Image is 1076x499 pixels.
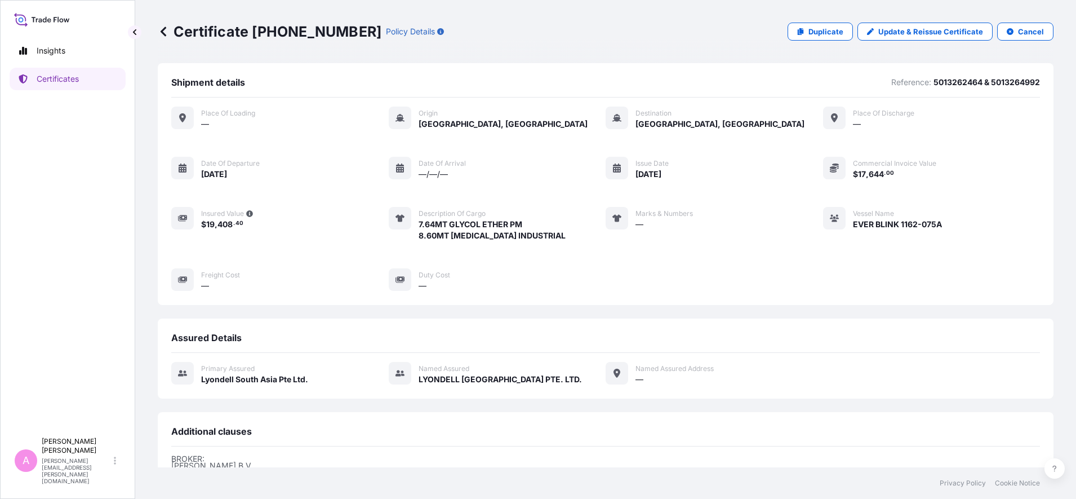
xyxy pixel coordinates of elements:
[940,479,986,488] a: Privacy Policy
[419,219,566,241] span: 7.64MT GLYCOL ETHER PM 8.60MT [MEDICAL_DATA] INDUSTRIAL
[635,169,661,180] span: [DATE]
[171,426,252,437] span: Additional clauses
[171,332,242,343] span: Assured Details
[853,118,861,130] span: —
[201,364,255,373] span: Primary assured
[419,209,486,218] span: Description of cargo
[419,374,582,385] span: LYONDELL [GEOGRAPHIC_DATA] PTE. LTD.
[419,169,448,180] span: —/—/—
[171,77,245,88] span: Shipment details
[37,45,65,56] p: Insights
[857,23,993,41] a: Update & Reissue Certificate
[788,23,853,41] a: Duplicate
[853,219,942,230] span: EVER BLINK 1162-075A
[201,159,260,168] span: Date of departure
[201,109,255,118] span: Place of Loading
[37,73,79,85] p: Certificates
[233,222,235,226] span: .
[995,479,1040,488] a: Cookie Notice
[419,364,469,373] span: Named Assured
[201,220,206,228] span: $
[419,159,466,168] span: Date of arrival
[858,170,866,178] span: 17
[217,220,233,228] span: 408
[808,26,843,37] p: Duplicate
[891,77,931,88] p: Reference:
[853,159,936,168] span: Commercial Invoice Value
[635,109,672,118] span: Destination
[419,280,426,292] span: —
[215,220,217,228] span: ,
[886,171,894,175] span: 00
[869,170,884,178] span: 644
[635,364,714,373] span: Named Assured Address
[201,271,240,280] span: Freight Cost
[201,280,209,292] span: —
[386,26,435,37] p: Policy Details
[635,118,804,130] span: [GEOGRAPHIC_DATA], [GEOGRAPHIC_DATA]
[158,23,381,41] p: Certificate [PHONE_NUMBER]
[853,109,914,118] span: Place of discharge
[42,457,112,484] p: [PERSON_NAME][EMAIL_ADDRESS][PERSON_NAME][DOMAIN_NAME]
[635,209,693,218] span: Marks & Numbers
[10,68,126,90] a: Certificates
[419,118,588,130] span: [GEOGRAPHIC_DATA], [GEOGRAPHIC_DATA]
[201,209,244,218] span: Insured Value
[635,159,669,168] span: Issue Date
[42,437,112,455] p: [PERSON_NAME] [PERSON_NAME]
[419,109,438,118] span: Origin
[866,170,869,178] span: ,
[23,455,29,466] span: A
[853,170,858,178] span: $
[635,219,643,230] span: —
[853,209,894,218] span: Vessel Name
[933,77,1040,88] p: 5013262464 & 5013264992
[997,23,1053,41] button: Cancel
[201,374,308,385] span: Lyondell South Asia Pte Ltd.
[10,39,126,62] a: Insights
[884,171,886,175] span: .
[201,169,227,180] span: [DATE]
[878,26,983,37] p: Update & Reissue Certificate
[419,271,450,280] span: Duty Cost
[635,374,643,385] span: —
[235,222,243,226] span: 40
[201,118,209,130] span: —
[1018,26,1044,37] p: Cancel
[206,220,215,228] span: 19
